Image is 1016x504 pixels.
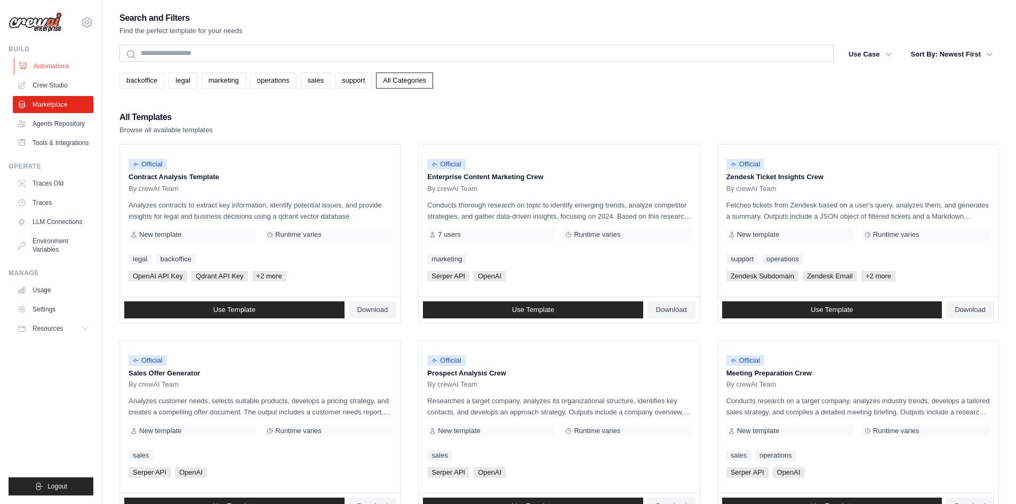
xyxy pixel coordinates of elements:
span: Runtime varies [574,427,620,435]
a: sales [726,450,751,461]
img: Logo [9,12,62,33]
span: Download [955,306,986,314]
h2: All Templates [119,110,213,125]
span: Serper API [726,467,769,478]
a: Traces Old [13,175,93,192]
span: OpenAI [175,467,207,478]
span: Use Template [512,306,554,314]
p: Enterprise Content Marketing Crew [427,172,691,182]
span: Serper API [427,271,469,282]
a: sales [301,73,331,89]
span: New template [139,427,181,435]
div: Operate [9,162,93,171]
span: Runtime varies [873,427,919,435]
a: Settings [13,301,93,318]
span: Use Template [811,306,853,314]
span: Official [427,355,466,366]
span: Use Template [213,306,255,314]
button: Logout [9,477,93,495]
a: Automations [14,58,94,75]
a: Tools & Integrations [13,134,93,151]
span: OpenAI [474,271,506,282]
a: All Categories [376,73,433,89]
span: New template [139,230,181,239]
button: Use Case [842,45,898,64]
span: +2 more [861,271,895,282]
span: New template [438,427,480,435]
p: Analyzes contracts to extract key information, identify potential issues, and provide insights fo... [129,199,392,222]
span: +2 more [252,271,286,282]
span: Runtime varies [275,427,322,435]
span: By crewAI Team [129,380,179,389]
p: Browse all available templates [119,125,213,135]
span: By crewAI Team [427,380,477,389]
span: New template [737,427,779,435]
a: legal [129,254,151,265]
span: Qdrant API Key [191,271,248,282]
span: Official [129,355,167,366]
span: By crewAI Team [726,185,777,193]
a: backoffice [156,254,195,265]
a: operations [755,450,796,461]
span: Official [726,355,765,366]
a: Usage [13,282,93,299]
span: By crewAI Team [129,185,179,193]
span: Zendesk Email [803,271,857,282]
button: Resources [13,320,93,337]
p: Conducts thorough research on topic to identify emerging trends, analyze competitor strategies, a... [427,199,691,222]
a: Use Template [124,301,345,318]
span: OpenAI API Key [129,271,187,282]
a: Environment Variables [13,233,93,258]
a: backoffice [119,73,164,89]
span: Runtime varies [873,230,919,239]
a: Use Template [423,301,643,318]
a: Traces [13,194,93,211]
span: Runtime varies [275,230,322,239]
span: 7 users [438,230,461,239]
a: marketing [202,73,246,89]
span: Serper API [129,467,171,478]
span: Serper API [427,467,469,478]
span: Download [656,306,687,314]
a: LLM Connections [13,213,93,230]
a: operations [762,254,803,265]
a: operations [250,73,297,89]
span: OpenAI [474,467,506,478]
span: Official [427,159,466,170]
span: OpenAI [773,467,805,478]
a: sales [129,450,153,461]
div: Manage [9,269,93,277]
a: Marketplace [13,96,93,113]
p: Fetches tickets from Zendesk based on a user's query, analyzes them, and generates a summary. Out... [726,199,990,222]
h2: Search and Filters [119,11,243,26]
a: support [335,73,372,89]
a: Download [946,301,994,318]
span: By crewAI Team [427,185,477,193]
p: Zendesk Ticket Insights Crew [726,172,990,182]
span: New template [737,230,779,239]
a: Crew Studio [13,77,93,94]
p: Find the perfect template for your needs [119,26,243,36]
p: Sales Offer Generator [129,368,392,379]
span: Resources [33,324,63,333]
span: Official [726,159,765,170]
span: By crewAI Team [726,380,777,389]
a: Agents Repository [13,115,93,132]
button: Sort By: Newest First [905,45,999,64]
p: Prospect Analysis Crew [427,368,691,379]
a: Download [647,301,695,318]
span: Runtime varies [574,230,620,239]
p: Meeting Preparation Crew [726,368,990,379]
a: sales [427,450,452,461]
a: Use Template [722,301,942,318]
p: Researches a target company, analyzes its organizational structure, identifies key contacts, and ... [427,395,691,418]
a: marketing [427,254,466,265]
a: Download [349,301,397,318]
p: Conducts research on a target company, analyzes industry trends, develops a tailored sales strate... [726,395,990,418]
span: Download [357,306,388,314]
span: Zendesk Subdomain [726,271,798,282]
p: Contract Analysis Template [129,172,392,182]
span: Official [129,159,167,170]
p: Analyzes customer needs, selects suitable products, develops a pricing strategy, and creates a co... [129,395,392,418]
div: Build [9,45,93,53]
